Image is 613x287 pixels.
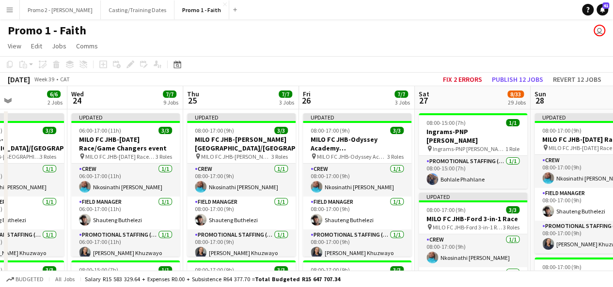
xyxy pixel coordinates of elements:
[31,42,42,50] span: Edit
[174,0,229,19] button: Promo 1 - Faith
[72,40,102,52] a: Comms
[8,42,21,50] span: View
[439,73,486,86] button: Fix 2 errors
[60,76,70,83] div: CAT
[8,23,86,38] h1: Promo 1 - Faith
[48,40,70,52] a: Jobs
[20,0,101,19] button: Promo 2 - [PERSON_NAME]
[101,0,174,19] button: Casting/Training Dates
[255,275,340,283] span: Total Budgeted R15 647 707.34
[602,2,609,9] span: 41
[85,275,340,283] div: Salary R15 583 329.64 + Expenses R0.00 + Subsistence R64 377.70 =
[549,73,605,86] button: Revert 12 jobs
[488,73,547,86] button: Publish 12 jobs
[594,25,605,36] app-user-avatar: Tesa Nicolau
[8,75,30,84] div: [DATE]
[32,76,56,83] span: Week 39
[53,275,77,283] span: All jobs
[76,42,98,50] span: Comms
[27,40,46,52] a: Edit
[597,4,608,15] a: 41
[52,42,66,50] span: Jobs
[16,276,44,283] span: Budgeted
[5,274,45,285] button: Budgeted
[4,40,25,52] a: View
